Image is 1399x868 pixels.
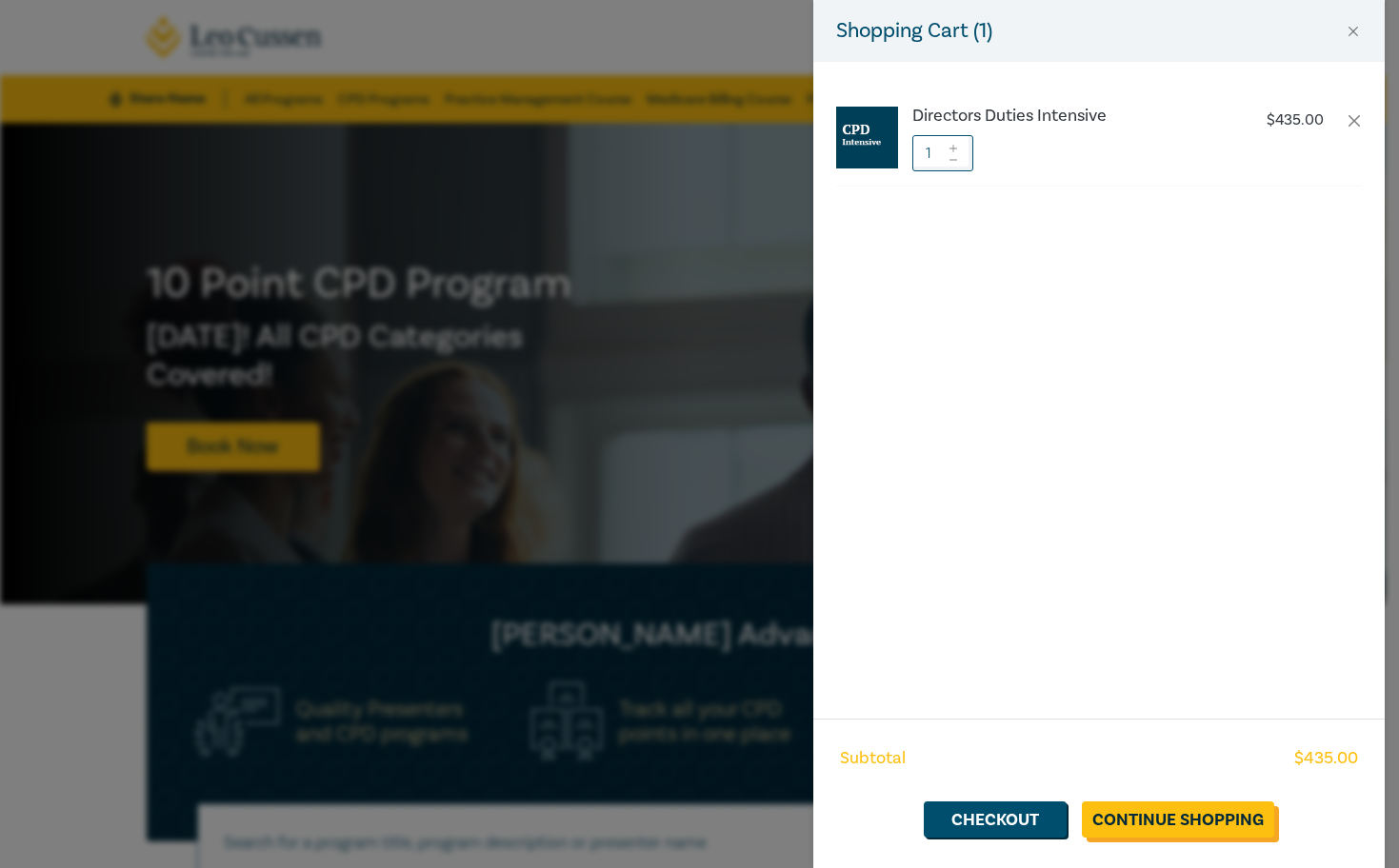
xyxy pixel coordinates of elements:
h5: Shopping Cart ( 1 ) [836,15,992,47]
span: $ 435.00 [1294,746,1358,771]
a: Continue Shopping [1082,801,1274,838]
p: $ 435.00 [1267,111,1324,129]
input: 1 [912,135,973,171]
button: Close [1345,23,1362,40]
img: CPD%20Intensive.jpg [836,107,898,168]
a: Directors Duties Intensive [912,107,1229,126]
span: Subtotal [840,746,906,771]
a: Checkout [924,801,1067,838]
